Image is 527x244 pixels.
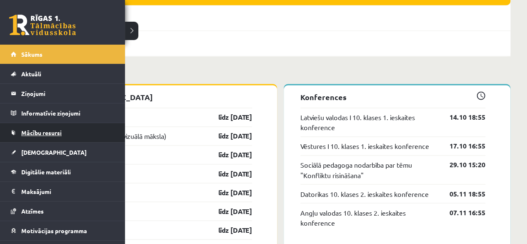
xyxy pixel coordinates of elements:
[204,131,252,141] a: līdz [DATE]
[11,84,115,103] a: Ziņojumi
[204,225,252,235] a: līdz [DATE]
[11,162,115,181] a: Digitālie materiāli
[204,150,252,160] a: līdz [DATE]
[204,169,252,179] a: līdz [DATE]
[11,182,115,201] a: Maksājumi
[11,201,115,221] a: Atzīmes
[11,221,115,240] a: Motivācijas programma
[437,160,485,170] a: 29.10 15:20
[204,112,252,122] a: līdz [DATE]
[9,15,76,35] a: Rīgas 1. Tālmācības vidusskola
[11,45,115,64] a: Sākums
[21,207,44,215] span: Atzīmes
[437,112,485,122] a: 14.10 18:55
[11,103,115,123] a: Informatīvie ziņojumi
[21,168,71,176] span: Digitālie materiāli
[204,206,252,216] a: līdz [DATE]
[300,160,437,180] a: Sociālā pedagoga nodarbība par tēmu "Konfliktu risināšana"
[53,69,507,80] p: Tuvākās aktivitātes
[21,84,115,103] legend: Ziņojumi
[21,129,62,136] span: Mācību resursi
[11,123,115,142] a: Mācību resursi
[21,103,115,123] legend: Informatīvie ziņojumi
[437,207,485,217] a: 07.11 16:55
[21,148,87,156] span: [DEMOGRAPHIC_DATA]
[21,227,87,234] span: Motivācijas programma
[21,70,41,78] span: Aktuāli
[300,189,429,199] a: Datorikas 10. klases 2. ieskaites konference
[21,50,42,58] span: Sākums
[21,182,115,201] legend: Maksājumi
[11,64,115,83] a: Aktuāli
[300,141,429,151] a: Vēstures I 10. klases 1. ieskaites konference
[437,189,485,199] a: 05.11 18:55
[204,187,252,197] a: līdz [DATE]
[11,143,115,162] a: [DEMOGRAPHIC_DATA]
[437,141,485,151] a: 17.10 16:55
[67,91,252,103] p: [DEMOGRAPHIC_DATA]
[300,112,437,132] a: Latviešu valodas I 10. klases 1. ieskaites konference
[300,91,486,103] p: Konferences
[300,207,437,227] a: Angļu valodas 10. klases 2. ieskaites konference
